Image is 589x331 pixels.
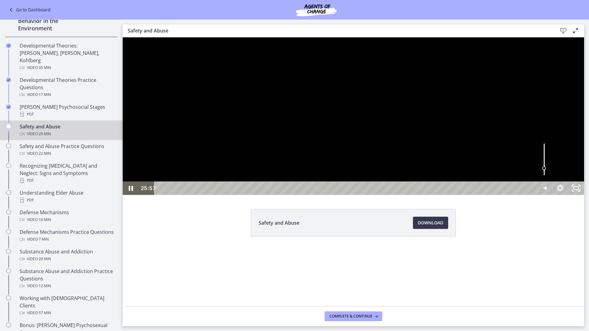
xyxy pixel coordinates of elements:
span: · 35 min [38,64,51,71]
span: Safety and Abuse [259,219,299,226]
div: PDF [20,177,115,184]
span: · 22 min [38,150,51,157]
div: Video [20,130,115,138]
div: Video [20,255,115,263]
span: · 29 min [38,130,51,138]
span: · 17 min [38,91,51,98]
div: Video [20,236,115,243]
div: Video [20,150,115,157]
div: Developmental Theories Practice Questions [20,76,115,98]
div: PDF [20,111,115,118]
div: Recognizing [MEDICAL_DATA] and Neglect: Signs and Symptoms [20,162,115,184]
div: Understanding Elder Abuse [20,189,115,204]
div: Video [20,91,115,98]
button: Unfullscreen [445,144,461,158]
div: Defense Mechanisms [20,209,115,223]
div: Video [20,64,115,71]
i: Completed [6,78,11,82]
button: Show settings menu [429,144,445,158]
span: Complete & continue [329,314,372,319]
span: Download [418,219,443,226]
div: Working with [DEMOGRAPHIC_DATA] Clients [20,295,115,317]
span: · 18 min [38,216,51,223]
span: · 57 min [38,309,51,317]
button: Mute [414,144,429,158]
div: Video [20,282,115,290]
div: Safety and Abuse Practice Questions [20,143,115,157]
a: Go to Dashboard [7,6,51,13]
i: Completed [6,43,11,48]
button: Complete & continue [325,311,382,321]
div: Video [20,309,115,317]
img: Agents of Change [279,2,353,17]
div: Video [20,216,115,223]
i: Completed [6,105,11,109]
div: [PERSON_NAME] Psychosocial Stages [20,103,115,118]
div: PDF [20,196,115,204]
iframe: To enrich screen reader interactions, please activate Accessibility in Grammarly extension settings [123,37,584,195]
span: · 29 min [38,255,51,263]
div: Safety and Abuse [20,123,115,138]
div: Substance Abuse and Addiction Practice Questions [20,268,115,290]
div: Volume [414,100,429,144]
span: · 7 min [38,236,49,243]
div: Developmental Theories: [PERSON_NAME], [PERSON_NAME], Kohlberg [20,42,115,71]
div: Substance Abuse and Addiction [20,248,115,263]
span: · 12 min [38,282,51,290]
h3: Safety and Abuse [128,27,547,34]
div: Defense Mechanisms Practice Questions [20,228,115,243]
a: Download [413,217,448,229]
